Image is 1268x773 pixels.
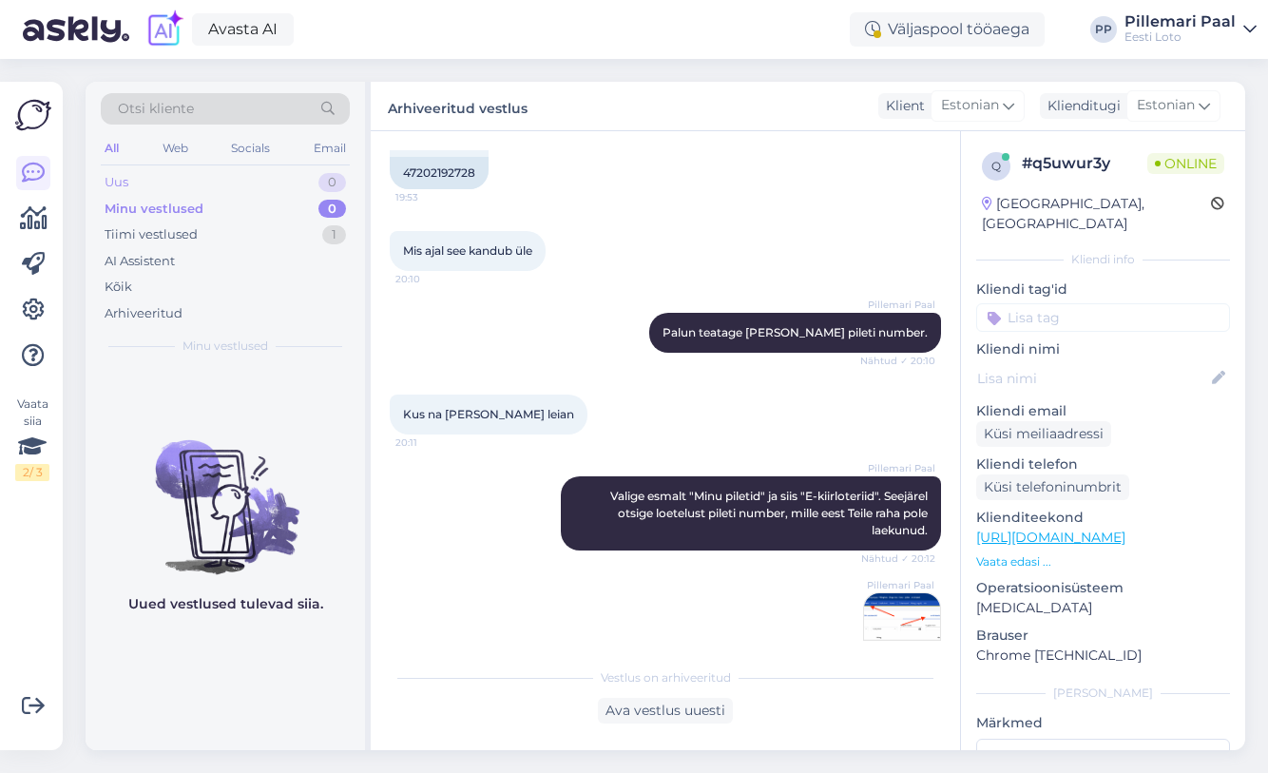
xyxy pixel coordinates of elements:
div: All [101,136,123,161]
div: Email [310,136,350,161]
span: Minu vestlused [183,338,268,355]
div: # q5uwur3y [1022,152,1147,175]
img: No chats [86,406,365,577]
div: 2 / 3 [15,464,49,481]
div: Web [159,136,192,161]
div: 1 [322,225,346,244]
span: Vestlus on arhiveeritud [601,669,731,686]
input: Lisa nimi [977,368,1208,389]
div: [PERSON_NAME] [976,685,1230,702]
p: [MEDICAL_DATA] [976,598,1230,618]
div: Minu vestlused [105,200,203,219]
span: Palun teatage [PERSON_NAME] pileti number. [663,325,928,339]
span: Nähtud ✓ 20:12 [861,551,935,566]
span: Valige esmalt "Minu piletid" ja siis "E-kiirloteriid". Seejärel otsige loetelust pileti number, m... [610,489,931,537]
a: Pillemari PaalEesti Loto [1124,14,1257,45]
span: Pillemari Paal [864,298,935,312]
span: 20:10 [395,272,467,286]
a: [URL][DOMAIN_NAME] [976,529,1125,546]
span: q [991,159,1001,173]
p: Vaata edasi ... [976,553,1230,570]
div: Tiimi vestlused [105,225,198,244]
span: 20:11 [395,435,467,450]
span: Pillemari Paal [864,461,935,475]
img: explore-ai [144,10,184,49]
span: Nähtud ✓ 20:10 [860,354,935,368]
div: Eesti Loto [1124,29,1236,45]
div: Socials [227,136,274,161]
label: Arhiveeritud vestlus [388,93,528,119]
input: Lisa tag [976,303,1230,332]
p: Märkmed [976,713,1230,733]
span: Estonian [941,95,999,116]
div: 47202192728 [390,157,489,189]
div: Küsi telefoninumbrit [976,474,1129,500]
img: Askly Logo [15,97,51,133]
div: Klienditugi [1040,96,1121,116]
span: Kus na [PERSON_NAME] leian [403,407,574,421]
div: Uus [105,173,128,192]
div: Ava vestlus uuesti [598,698,733,724]
div: Pillemari Paal [1124,14,1236,29]
div: 0 [318,200,346,219]
p: Brauser [976,626,1230,646]
div: [GEOGRAPHIC_DATA], [GEOGRAPHIC_DATA] [982,194,1211,234]
div: 0 [318,173,346,192]
a: Avasta AI [192,13,294,46]
p: Uued vestlused tulevad siia. [128,594,323,614]
div: PP [1090,16,1117,43]
div: Klient [878,96,925,116]
p: Operatsioonisüsteem [976,578,1230,598]
p: Kliendi tag'id [976,280,1230,300]
div: Küsi meiliaadressi [976,421,1111,447]
div: AI Assistent [105,252,175,271]
p: Kliendi email [976,401,1230,421]
div: Vaata siia [15,396,49,481]
span: Online [1147,153,1224,174]
p: Kliendi nimi [976,339,1230,359]
div: Arhiveeritud [105,304,183,323]
p: Chrome [TECHNICAL_ID] [976,646,1230,666]
div: Kõik [105,278,132,297]
span: Estonian [1137,95,1195,116]
div: Kliendi info [976,251,1230,268]
img: Attachment [864,593,940,669]
span: 19:53 [395,190,467,204]
p: Klienditeekond [976,508,1230,528]
span: Pillemari Paal [863,578,934,592]
span: Otsi kliente [118,99,194,119]
div: Väljaspool tööaega [850,12,1045,47]
p: Kliendi telefon [976,454,1230,474]
span: Mis ajal see kandub üle [403,243,532,258]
